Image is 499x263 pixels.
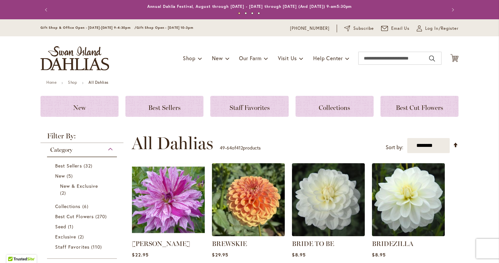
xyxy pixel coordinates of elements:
span: 64 [227,145,232,151]
a: Subscribe [344,25,374,32]
a: Collections [55,203,110,210]
a: Email Us [381,25,410,32]
span: 2 [60,189,68,196]
label: Sort by: [386,141,403,153]
a: Best Sellers [125,96,203,117]
a: Seed [55,223,110,230]
a: Annual Dahlia Festival, August through [DATE] - [DATE] through [DATE] (And [DATE]) 9-am5:30pm [147,4,352,9]
span: 270 [95,213,108,220]
a: BRIDEZILLA [372,240,413,248]
span: $22.95 [132,252,148,258]
a: Exclusive [55,233,110,240]
a: BRIDE TO BE [292,240,334,248]
a: New [55,172,110,179]
strong: All Dahlias [89,80,108,85]
span: Best Sellers [55,163,82,169]
a: New [40,96,119,117]
span: New [73,104,86,112]
span: 412 [236,145,243,151]
span: Subscribe [353,25,374,32]
p: - of products [220,143,261,153]
a: BREWSKIE [212,231,285,237]
span: Collections [319,104,350,112]
a: BREWSKIE [212,240,247,248]
span: Best Sellers [148,104,181,112]
span: Best Cut Flowers [55,213,94,219]
a: Best Cut Flowers [55,213,110,220]
span: New & Exclusive [60,183,98,189]
img: Brandon Michael [132,163,205,236]
strong: Filter By: [40,132,123,143]
a: Brandon Michael [132,231,205,237]
a: Best Sellers [55,162,110,169]
span: 1 [68,223,75,230]
span: Exclusive [55,234,76,240]
span: 32 [84,162,94,169]
span: Staff Favorites [230,104,270,112]
a: Shop [68,80,77,85]
span: Log In/Register [425,25,459,32]
span: Gift Shop Open - [DATE] 10-3pm [137,26,193,30]
span: Gift Shop & Office Open - [DATE]-[DATE] 9-4:30pm / [40,26,137,30]
span: New [55,173,65,179]
a: Home [46,80,56,85]
a: Staff Favorites [55,243,110,250]
span: 2 [78,233,86,240]
a: store logo [40,46,109,70]
span: Best Cut Flowers [396,104,443,112]
a: New &amp; Exclusive [60,183,105,196]
a: [PERSON_NAME] [132,240,190,248]
img: BRIDE TO BE [292,163,365,236]
button: 3 of 4 [251,12,253,14]
button: Next [445,3,459,16]
span: New [212,55,223,61]
span: Email Us [391,25,410,32]
img: BRIDEZILLA [372,163,445,236]
span: Help Center [313,55,343,61]
span: 49 [220,145,225,151]
span: All Dahlias [132,133,213,153]
span: Shop [183,55,196,61]
button: 4 of 4 [258,12,260,14]
a: BRIDE TO BE [292,231,365,237]
span: $8.95 [372,252,385,258]
span: $8.95 [292,252,305,258]
span: $29.95 [212,252,228,258]
button: 1 of 4 [238,12,240,14]
button: 2 of 4 [245,12,247,14]
span: 6 [82,203,90,210]
a: Best Cut Flowers [380,96,459,117]
span: Our Farm [239,55,261,61]
span: Visit Us [278,55,297,61]
span: 110 [91,243,104,250]
span: 5 [67,172,74,179]
img: BREWSKIE [212,163,285,236]
a: [PHONE_NUMBER] [290,25,330,32]
button: Previous [40,3,54,16]
a: BRIDEZILLA [372,231,445,237]
span: Collections [55,203,81,209]
a: Staff Favorites [210,96,288,117]
span: Seed [55,223,66,230]
span: Staff Favorites [55,244,89,250]
a: Log In/Register [417,25,459,32]
span: Category [50,146,72,153]
a: Collections [296,96,374,117]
